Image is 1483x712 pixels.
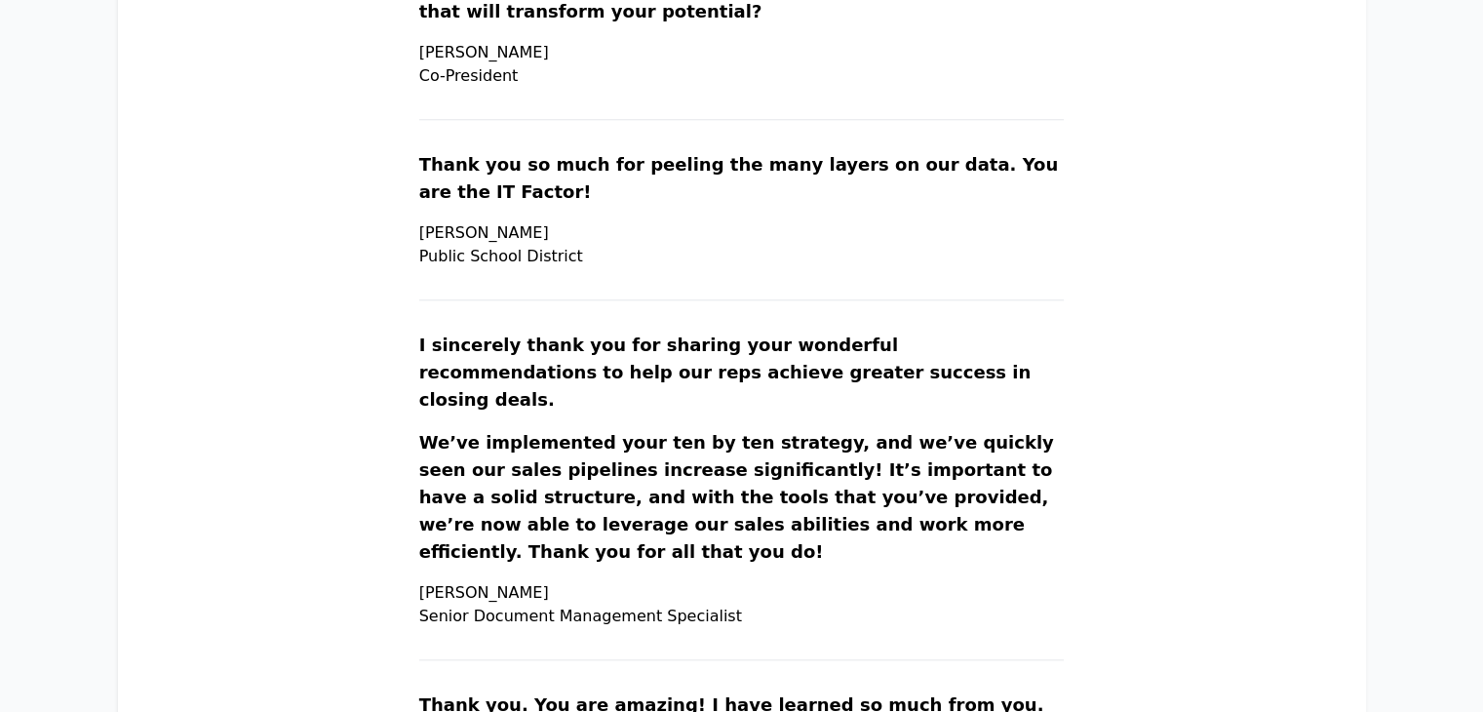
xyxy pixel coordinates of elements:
p: [PERSON_NAME] Co-President [419,41,1065,88]
p: [PERSON_NAME] Public School District [419,221,1065,268]
p: We’ve implemented your ten by ten strategy, and we’ve quickly seen our sales pipelines increase s... [419,429,1065,581]
p: Thank you so much for peeling the many layers on our data. You are the IT Factor! [419,151,1065,221]
p: [PERSON_NAME] Senior Document Management Specialist [419,581,1065,628]
p: I sincerely thank you for sharing your wonderful recommendations to help our reps achieve greater... [419,332,1065,429]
